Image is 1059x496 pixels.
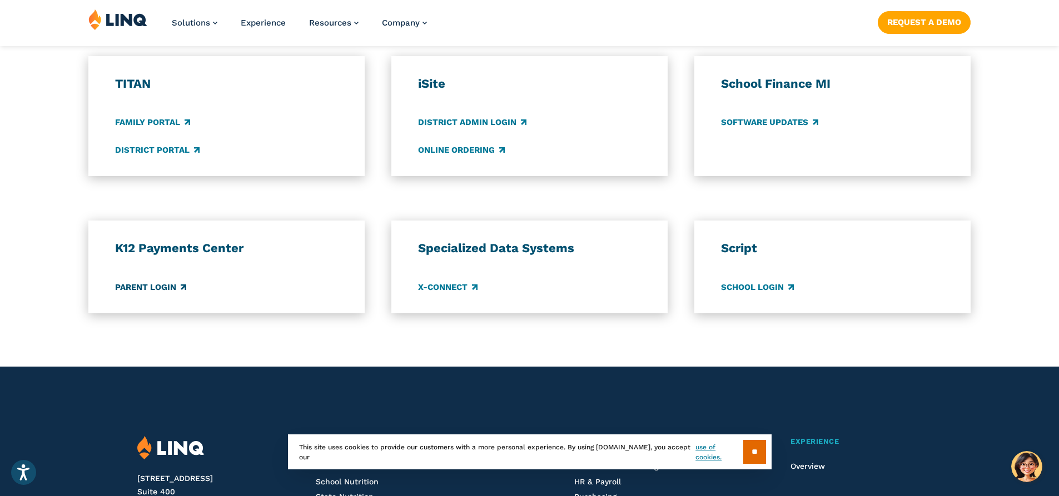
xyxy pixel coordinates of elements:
h3: Specialized Data Systems [418,241,642,256]
a: District Admin Login [418,117,526,129]
a: Family Portal [115,117,190,129]
a: Solutions [172,18,217,28]
a: Experience [790,436,921,448]
nav: Primary Navigation [172,9,427,46]
a: Software Updates [721,117,818,129]
img: LINQ | K‑12 Software [137,436,205,460]
h3: TITAN [115,76,339,92]
nav: Button Navigation [878,9,971,33]
a: Request a Demo [878,11,971,33]
a: Company [382,18,427,28]
img: LINQ | K‑12 Software [88,9,147,30]
a: Online Ordering [418,144,505,156]
h3: K12 Payments Center [115,241,339,256]
span: Experience [790,437,839,445]
a: Parent Login [115,281,186,293]
button: Hello, have a question? Let’s chat. [1011,451,1042,482]
span: Solutions [172,18,210,28]
a: use of cookies. [695,442,743,462]
h3: iSite [418,76,642,92]
div: This site uses cookies to provide our customers with a more personal experience. By using [DOMAIN... [288,434,772,469]
span: Resources [309,18,351,28]
a: School Login [721,281,794,293]
a: X-Connect [418,281,478,293]
a: Experience [241,18,286,28]
a: Resources [309,18,359,28]
h3: School Finance MI [721,76,944,92]
h3: Script [721,241,944,256]
a: District Portal [115,144,200,156]
span: Company [382,18,420,28]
